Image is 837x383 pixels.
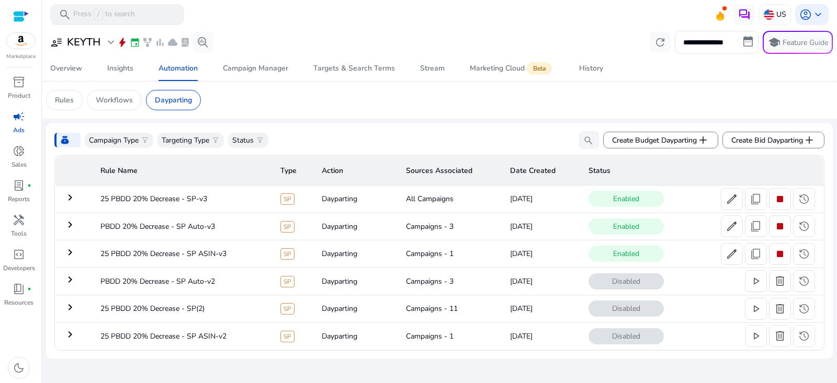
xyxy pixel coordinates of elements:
[313,65,395,72] div: Targets & Search Terms
[4,298,33,307] p: Resources
[502,240,580,268] td: [DATE]
[280,331,295,342] span: SP
[764,9,774,20] img: us.svg
[105,36,117,49] span: expand_more
[745,215,767,237] button: content_copy
[92,213,272,240] td: PBDD 20% Decrease - SP Auto-v3
[8,194,30,204] p: Reports
[398,322,502,350] td: Campaigns - 1
[793,325,815,347] button: history
[798,248,810,260] span: history
[27,183,31,188] span: fiber_manual_record
[420,65,445,72] div: Stream
[13,125,25,135] p: Ads
[313,268,398,295] td: Dayparting
[721,215,743,237] button: edit
[726,248,738,260] span: edit
[3,263,35,273] p: Developers
[64,301,76,314] mat-icon: keyboard_arrow_right
[13,283,25,295] span: book_4
[280,303,295,315] span: SP
[197,36,209,49] span: search_insights
[769,325,791,347] button: delete
[798,193,810,205] span: history
[798,275,810,287] span: history
[579,65,603,72] div: History
[769,270,791,292] button: delete
[7,33,35,49] img: amazon.svg
[793,243,815,265] button: history
[774,303,786,315] span: delete
[589,191,664,207] span: Enabled
[398,185,502,213] td: All Campaigns
[280,276,295,287] span: SP
[774,193,786,205] span: stop
[6,53,36,61] p: Marketplace
[89,135,139,146] p: Campaign Type
[799,8,812,21] span: account_circle
[745,188,767,210] button: content_copy
[502,295,580,322] td: [DATE]
[398,156,502,185] th: Sources Associated
[313,322,398,350] td: Dayparting
[793,215,815,237] button: history
[280,193,295,205] span: SP
[13,214,25,226] span: handyman
[774,275,786,287] span: delete
[731,134,816,146] span: Create Bid Dayparting
[130,37,140,48] span: event
[783,38,828,48] p: Feature Guide
[650,32,671,53] button: refresh
[8,91,30,100] p: Product
[768,36,781,49] span: school
[193,32,213,53] button: search_insights
[73,9,135,20] p: Press to search
[141,136,149,144] span: filter_alt
[64,273,76,286] mat-icon: keyboard_arrow_right
[769,188,791,210] button: stop
[750,303,762,315] span: play_arrow
[313,185,398,213] td: Dayparting
[13,362,25,374] span: dark_mode
[589,328,664,344] span: Disabled
[745,298,767,320] button: play_arrow
[64,218,76,231] mat-icon: keyboard_arrow_right
[64,191,76,204] mat-icon: keyboard_arrow_right
[502,322,580,350] td: [DATE]
[726,220,738,233] span: edit
[793,188,815,210] button: history
[11,229,27,238] p: Tools
[92,295,272,322] td: 25 PBDD 20% Decrease - SP(2)
[67,36,100,49] h3: KEYTH
[774,220,786,233] span: stop
[13,179,25,192] span: lab_profile
[256,136,264,144] span: filter_alt
[583,135,594,146] span: search
[502,185,580,213] td: [DATE]
[13,110,25,123] span: campaign
[502,213,580,240] td: [DATE]
[64,246,76,259] mat-icon: keyboard_arrow_right
[745,243,767,265] button: content_copy
[750,275,762,287] span: play_arrow
[398,295,502,322] td: Campaigns - 11
[798,330,810,342] span: history
[27,287,31,291] span: fiber_manual_record
[654,36,666,49] span: refresh
[803,134,816,146] span: add
[589,246,664,262] span: Enabled
[726,193,738,205] span: edit
[50,65,82,72] div: Overview
[92,268,272,295] td: PBDD 20% Decrease - SP Auto-v2
[721,243,743,265] button: edit
[763,31,833,54] button: schoolFeature Guide
[167,37,178,48] span: cloud
[13,76,25,88] span: inventory_2
[774,330,786,342] span: delete
[12,160,27,169] p: Sales
[745,325,767,347] button: play_arrow
[313,156,398,185] th: Action
[55,95,74,106] p: Rules
[589,300,664,317] span: Disabled
[812,8,824,21] span: keyboard_arrow_down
